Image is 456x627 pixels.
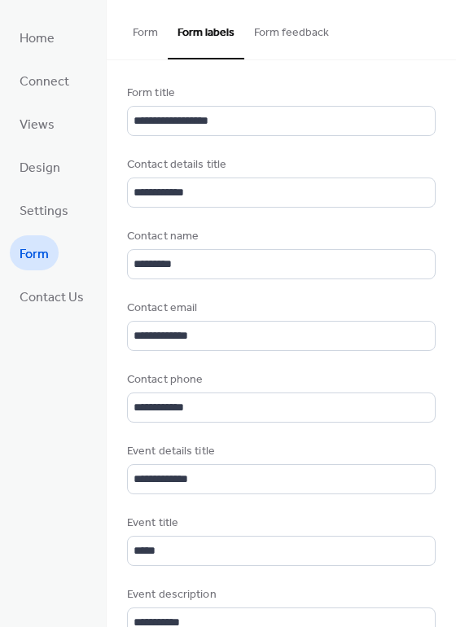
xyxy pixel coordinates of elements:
[20,285,84,310] span: Contact Us
[127,85,432,102] div: Form title
[127,515,432,532] div: Event title
[127,156,432,173] div: Contact details title
[20,112,55,138] span: Views
[127,443,432,460] div: Event details title
[10,106,64,141] a: Views
[20,199,68,224] span: Settings
[127,228,432,245] div: Contact name
[20,69,69,94] span: Connect
[127,371,432,388] div: Contact phone
[20,26,55,51] span: Home
[127,300,432,317] div: Contact email
[20,156,60,181] span: Design
[10,63,79,98] a: Connect
[10,192,78,227] a: Settings
[10,20,64,55] a: Home
[10,149,70,184] a: Design
[10,235,59,270] a: Form
[127,586,432,603] div: Event description
[20,242,49,267] span: Form
[10,278,94,313] a: Contact Us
